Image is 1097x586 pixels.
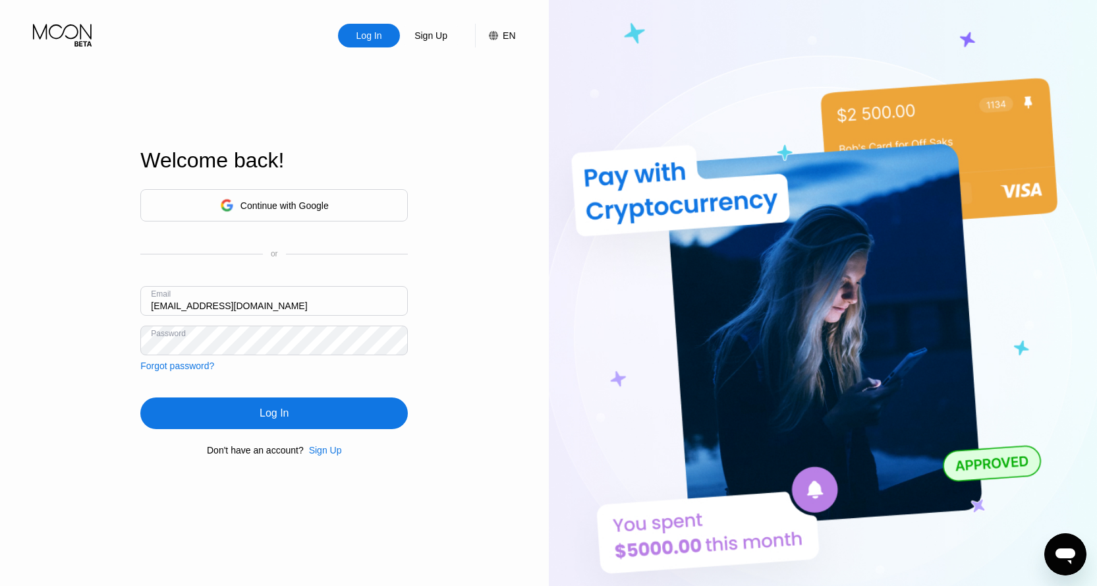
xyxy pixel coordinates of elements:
[207,445,304,455] div: Don't have an account?
[309,445,342,455] div: Sign Up
[140,397,408,429] div: Log In
[260,407,289,420] div: Log In
[151,329,186,338] div: Password
[503,30,515,41] div: EN
[400,24,462,47] div: Sign Up
[304,445,342,455] div: Sign Up
[140,361,214,371] div: Forgot password?
[140,148,408,173] div: Welcome back!
[475,24,515,47] div: EN
[140,189,408,221] div: Continue with Google
[413,29,449,42] div: Sign Up
[355,29,383,42] div: Log In
[338,24,400,47] div: Log In
[271,249,278,258] div: or
[1044,533,1086,575] iframe: Schaltfläche zum Öffnen des Messaging-Fensters
[151,289,171,299] div: Email
[240,200,329,211] div: Continue with Google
